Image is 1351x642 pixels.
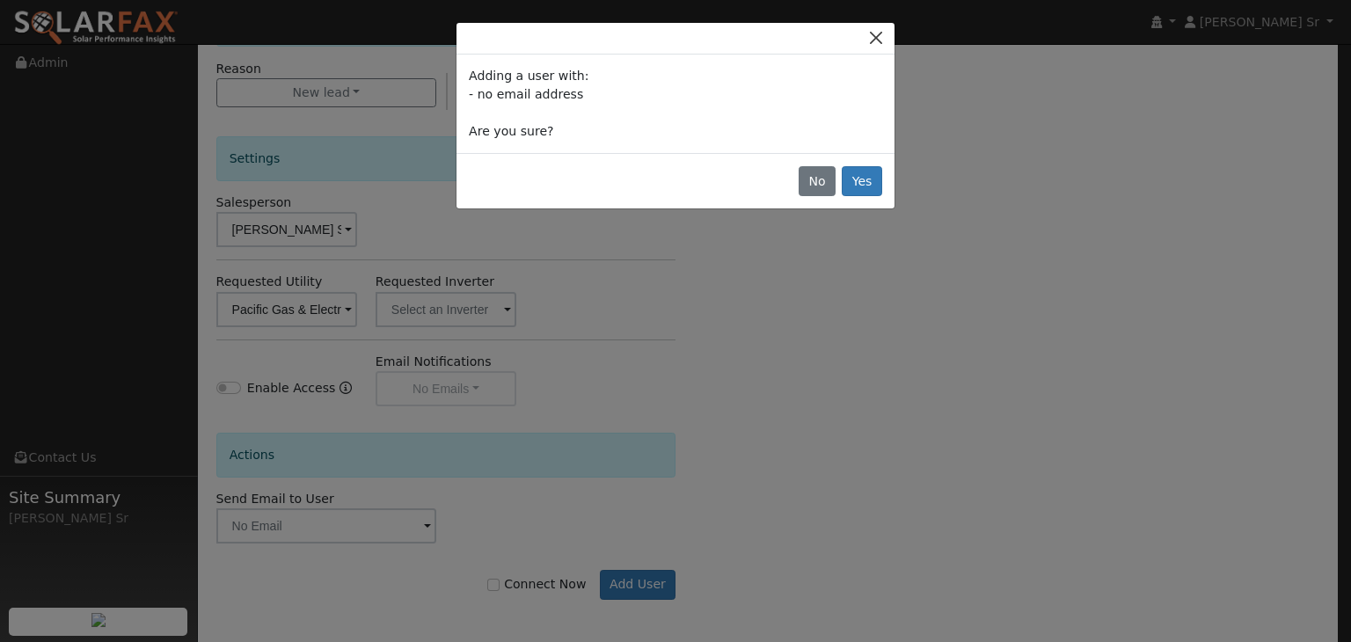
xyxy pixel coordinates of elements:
button: Close [864,29,888,47]
span: Are you sure? [469,124,553,138]
span: Adding a user with: [469,69,588,83]
span: - no email address [469,87,583,101]
button: No [799,166,836,196]
button: Yes [842,166,882,196]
